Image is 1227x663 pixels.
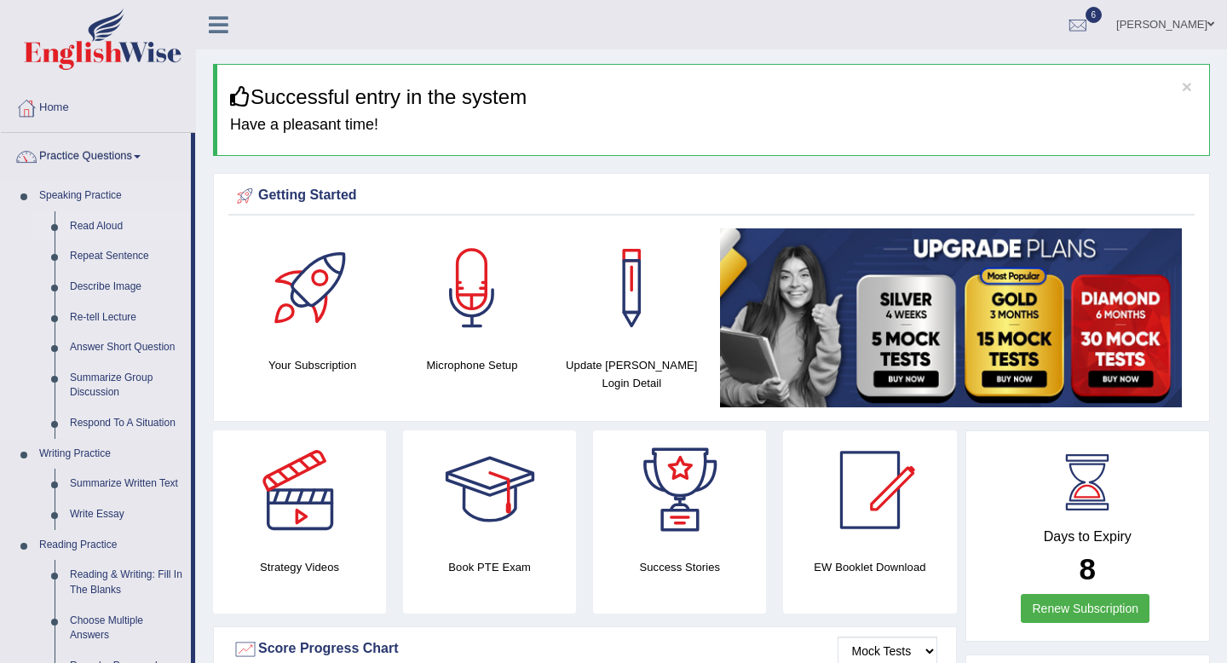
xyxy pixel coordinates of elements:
[1,133,191,176] a: Practice Questions
[403,558,576,576] h4: Book PTE Exam
[720,228,1182,407] img: small5.jpg
[62,272,191,303] a: Describe Image
[62,241,191,272] a: Repeat Sentence
[62,408,191,439] a: Respond To A Situation
[62,363,191,408] a: Summarize Group Discussion
[62,469,191,499] a: Summarize Written Text
[1080,552,1096,585] b: 8
[1021,594,1149,623] a: Renew Subscription
[233,637,937,662] div: Score Progress Chart
[230,86,1196,108] h3: Successful entry in the system
[32,181,191,211] a: Speaking Practice
[1086,7,1103,23] span: 6
[400,356,543,374] h4: Microphone Setup
[1182,78,1192,95] button: ×
[561,356,703,392] h4: Update [PERSON_NAME] Login Detail
[62,211,191,242] a: Read Aloud
[62,499,191,530] a: Write Essay
[213,558,386,576] h4: Strategy Videos
[62,560,191,605] a: Reading & Writing: Fill In The Blanks
[62,332,191,363] a: Answer Short Question
[32,439,191,470] a: Writing Practice
[32,530,191,561] a: Reading Practice
[62,606,191,651] a: Choose Multiple Answers
[783,558,956,576] h4: EW Booklet Download
[985,529,1191,545] h4: Days to Expiry
[241,356,383,374] h4: Your Subscription
[62,303,191,333] a: Re-tell Lecture
[230,117,1196,134] h4: Have a pleasant time!
[233,183,1190,209] div: Getting Started
[1,84,195,127] a: Home
[593,558,766,576] h4: Success Stories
